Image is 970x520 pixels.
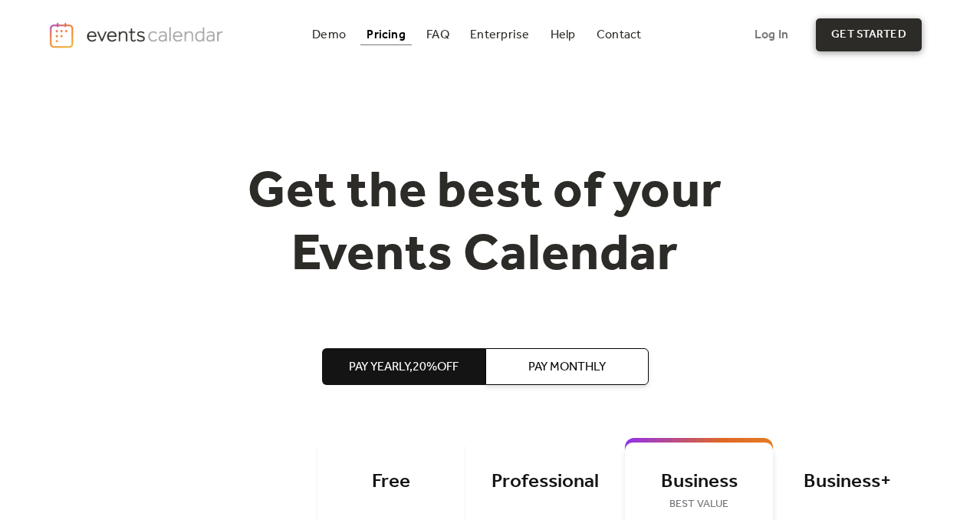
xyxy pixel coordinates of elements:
[551,31,576,39] div: Help
[648,495,750,514] span: BEST VALUE
[648,469,750,495] div: Business
[470,31,529,39] div: Enterprise
[322,348,485,385] button: Pay Yearly,20%off
[420,25,455,45] a: FAQ
[528,358,606,377] span: Pay Monthly
[816,18,921,51] a: get started
[544,25,582,45] a: Help
[191,162,780,287] h1: Get the best of your Events Calendar
[485,348,649,385] button: Pay Monthly
[590,25,648,45] a: Contact
[312,31,346,39] div: Demo
[739,18,804,51] a: Log In
[306,25,352,45] a: Demo
[464,25,535,45] a: Enterprise
[360,25,412,45] a: Pricing
[797,469,899,495] div: Business+
[349,358,459,377] span: Pay Yearly, 20% off
[367,31,406,39] div: Pricing
[340,469,442,495] div: Free
[597,31,642,39] div: Contact
[426,31,449,39] div: FAQ
[48,21,227,49] a: home
[488,469,601,495] div: Professional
